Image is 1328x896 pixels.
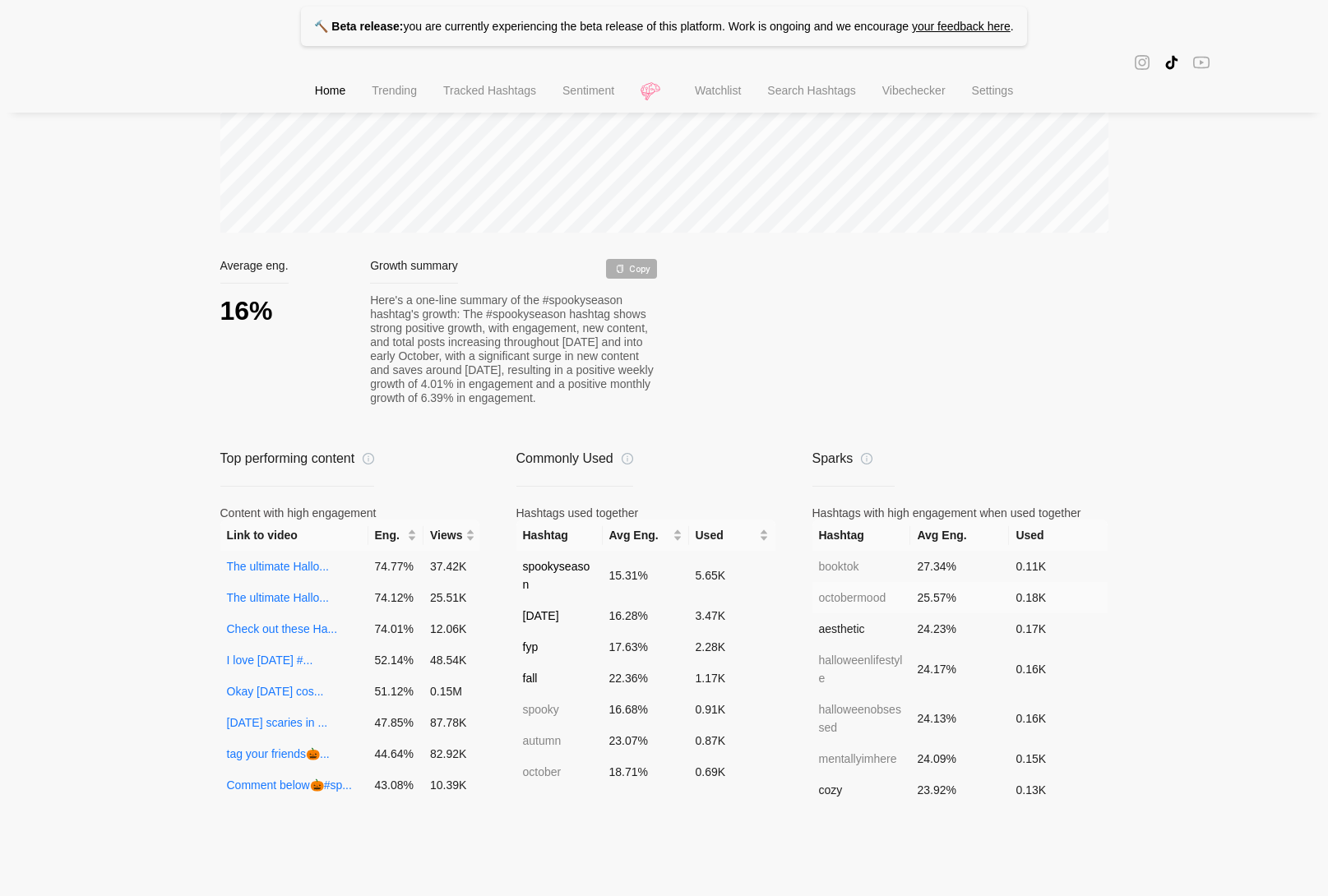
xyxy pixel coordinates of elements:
span: 0.15K [1016,752,1046,765]
span: fyp [523,640,539,654]
div: Growth summary [370,259,458,284]
a: Comment below🎃#sp... [227,778,352,792]
span: youtube [1193,53,1210,72]
span: 3.47K [696,609,726,622]
span: 18.71 % [609,765,649,778]
span: 51.12 % [375,685,414,698]
span: 24.13 % [917,712,956,725]
th: Hashtag [516,520,603,551]
span: 0.11K [1016,560,1046,573]
a: Okay [DATE] cos... [227,685,324,698]
span: 0.16K [1016,712,1046,725]
span: 15.31 % [609,569,649,582]
span: 25.51K [430,591,466,604]
td: octobermood [812,582,911,613]
span: 23.02 % [609,797,649,810]
div: Hashtags used together [516,506,775,520]
span: 48.54K [430,654,466,667]
span: 0.18K [1016,591,1046,604]
div: Sparks [812,451,895,466]
span: Home [315,84,345,97]
span: copy [616,265,624,273]
span: Used [696,526,756,544]
span: 74.77 % [375,560,414,573]
div: Content with high engagement [220,506,479,520]
span: 0.57K [696,797,726,810]
strong: 🔨 Beta release: [314,20,403,33]
td: aesthetic [812,613,911,644]
th: Avg Eng. [910,520,1009,551]
span: 1.17K [696,672,726,685]
div: Hashtags with high engagement when used together [812,506,1108,520]
span: Settings [972,84,1014,97]
span: october [523,765,562,778]
div: 16% [220,293,358,328]
span: 10.39K [430,778,466,792]
span: [DATE] [523,609,559,622]
span: 0.13K [1016,783,1046,797]
span: 0.17K [1016,622,1046,635]
div: Top performing content [220,451,375,466]
span: 23.07 % [609,734,649,747]
span: 82.92K [430,747,466,760]
span: Avg Eng. [609,526,669,544]
span: info-circle [861,453,872,464]
span: 44.64 % [375,747,414,760]
a: The ultimate Hallo... [227,560,330,573]
span: 74.12 % [375,591,414,604]
th: Views [423,520,479,551]
th: Used [689,520,775,551]
th: Used [1009,520,1108,551]
span: 12.06K [430,622,466,635]
span: 74.01 % [375,622,414,635]
span: Trending [372,84,417,97]
span: 43.08 % [375,778,414,792]
span: fall [523,672,538,685]
span: Sentiment [562,84,614,97]
td: halloweenobsessed [812,694,911,743]
span: 87.78K [430,716,466,729]
td: mentallyimhere [812,743,911,774]
span: 17.63 % [609,640,649,654]
a: Check out these Ha... [227,622,338,635]
div: Here's a one-line summary of the #spookyseason hashtag's growth: The #spookyseason hashtag shows ... [370,293,657,405]
span: 24.23 % [917,622,956,635]
div: Copy [616,264,624,274]
span: 0.91K [696,703,726,716]
span: Search Hashtags [767,84,855,97]
span: spookyseason [523,560,590,591]
td: cozy [812,774,911,806]
span: 52.14 % [375,654,414,667]
th: Link to video [220,520,368,551]
span: 0.87K [696,734,726,747]
span: halloweentok [523,797,590,810]
span: 16.68 % [609,703,649,716]
span: Watchlist [695,84,741,97]
span: 25.57 % [917,591,956,604]
span: 27.34 % [917,560,956,573]
span: Eng. [375,526,405,544]
td: halloweenlifestyle [812,644,911,694]
a: your feedback here [912,20,1011,33]
a: [DATE] scaries in ... [227,716,328,729]
div: Commonly Used [516,451,633,466]
th: Hashtag [812,520,911,551]
span: 0.15M [430,685,462,698]
span: instagram [1134,53,1150,72]
a: I love [DATE] #... [227,654,313,667]
span: 5.65K [696,569,726,582]
span: 2.28K [696,640,726,654]
span: autumn [523,734,562,747]
p: you are currently experiencing the beta release of this platform. Work is ongoing and we encourage . [301,7,1026,46]
td: booktok [812,551,911,582]
span: 24.17 % [917,663,956,676]
div: Average eng. [220,259,289,284]
span: info-circle [363,453,374,464]
span: info-circle [622,453,633,464]
span: 24.09 % [917,752,956,765]
span: 37.42K [430,560,466,573]
span: Vibechecker [882,84,946,97]
a: tag your friends🎃... [227,747,330,760]
a: The ultimate Hallo... [227,591,330,604]
div: Copy [606,259,657,279]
